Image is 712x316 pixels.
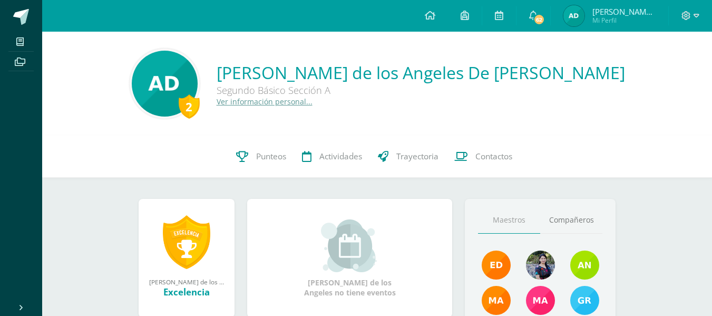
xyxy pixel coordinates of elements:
img: event_small.png [321,219,378,272]
a: Ver información personal... [217,97,313,107]
a: Maestros [478,207,540,234]
div: [PERSON_NAME] de los Angeles no tiene eventos [297,219,403,298]
a: Trayectoria [370,136,446,178]
img: 2c05c8be6ae01cd258e5f3085776702a.png [563,5,584,26]
span: Punteos [256,151,286,162]
img: e6b27947fbea61806f2b198ab17e5dde.png [570,251,599,280]
a: Punteos [228,136,294,178]
div: Excelencia [149,286,224,298]
span: 62 [533,14,545,25]
a: [PERSON_NAME] de los Angeles De [PERSON_NAME] [217,61,625,84]
img: 560278503d4ca08c21e9c7cd40ba0529.png [482,286,511,315]
img: b7ce7144501556953be3fc0a459761b8.png [570,286,599,315]
div: [PERSON_NAME] de los Angeles obtuvo [149,277,224,286]
img: f40e456500941b1b33f0807dd74ea5cf.png [482,251,511,280]
a: Compañeros [540,207,602,234]
a: Actividades [294,136,370,178]
span: Trayectoria [396,151,438,162]
div: 2 [179,94,200,119]
span: [PERSON_NAME] de los Angeles [592,6,656,17]
span: Actividades [319,151,362,162]
img: 7766054b1332a6085c7723d22614d631.png [526,286,555,315]
span: Contactos [475,151,512,162]
span: Mi Perfil [592,16,656,25]
img: e68582fc8c24d9774454e5de79be7839.png [132,51,198,117]
div: Segundo Básico Sección A [217,84,533,97]
a: Contactos [446,136,520,178]
img: 9b17679b4520195df407efdfd7b84603.png [526,251,555,280]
